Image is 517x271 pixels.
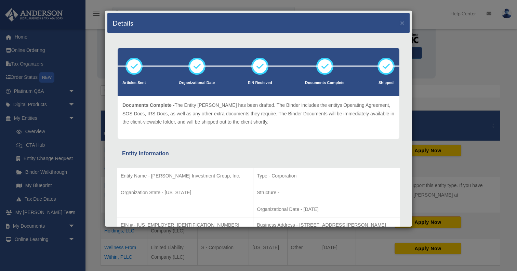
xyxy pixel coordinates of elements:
[257,172,396,180] p: Type - Corporation
[122,80,146,86] p: Articles Sent
[122,101,395,126] p: The Entity [PERSON_NAME] has been drafted. The Binder includes the entitys Operating Agreement, S...
[112,18,133,28] h4: Details
[257,188,396,197] p: Structure -
[121,188,250,197] p: Organization State - [US_STATE]
[305,80,344,86] p: Documents Complete
[122,149,395,158] div: Entity Information
[377,80,395,86] p: Shipped
[179,80,215,86] p: Organizational Date
[257,221,396,229] p: Business Address - [STREET_ADDRESS][PERSON_NAME]
[248,80,272,86] p: EIN Recieved
[121,172,250,180] p: Entity Name - [PERSON_NAME] Investment Group, Inc.
[257,205,396,214] p: Organizational Date - [DATE]
[121,221,250,229] p: EIN # - [US_EMPLOYER_IDENTIFICATION_NUMBER]
[400,19,405,26] button: ×
[122,102,174,108] span: Documents Complete -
